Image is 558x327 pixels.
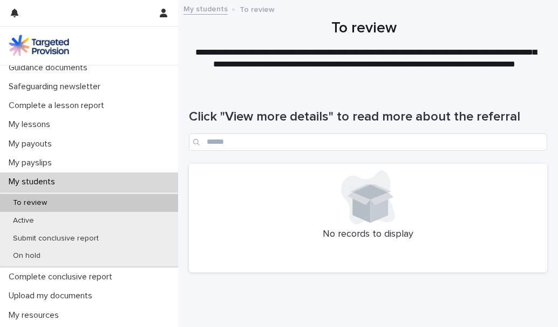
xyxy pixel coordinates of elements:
[4,291,101,301] p: Upload my documents
[4,101,113,111] p: Complete a lesson report
[4,198,56,208] p: To review
[4,272,121,282] p: Complete conclusive report
[189,19,539,38] h1: To review
[240,3,275,15] p: To review
[4,139,60,149] p: My payouts
[4,119,59,130] p: My lessons
[195,229,541,241] p: No records to display
[4,216,43,225] p: Active
[4,177,64,187] p: My students
[4,158,60,168] p: My payslips
[4,63,96,73] p: Guidance documents
[189,109,547,125] h1: Click "View more details" to read more about the referral
[4,234,107,243] p: Submit conclusive report
[9,35,69,56] img: M5nRWzHhSzIhMunXDL62
[4,251,49,261] p: On hold
[4,82,109,92] p: Safeguarding newsletter
[4,310,67,321] p: My resources
[183,2,228,15] a: My students
[189,134,547,151] input: Search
